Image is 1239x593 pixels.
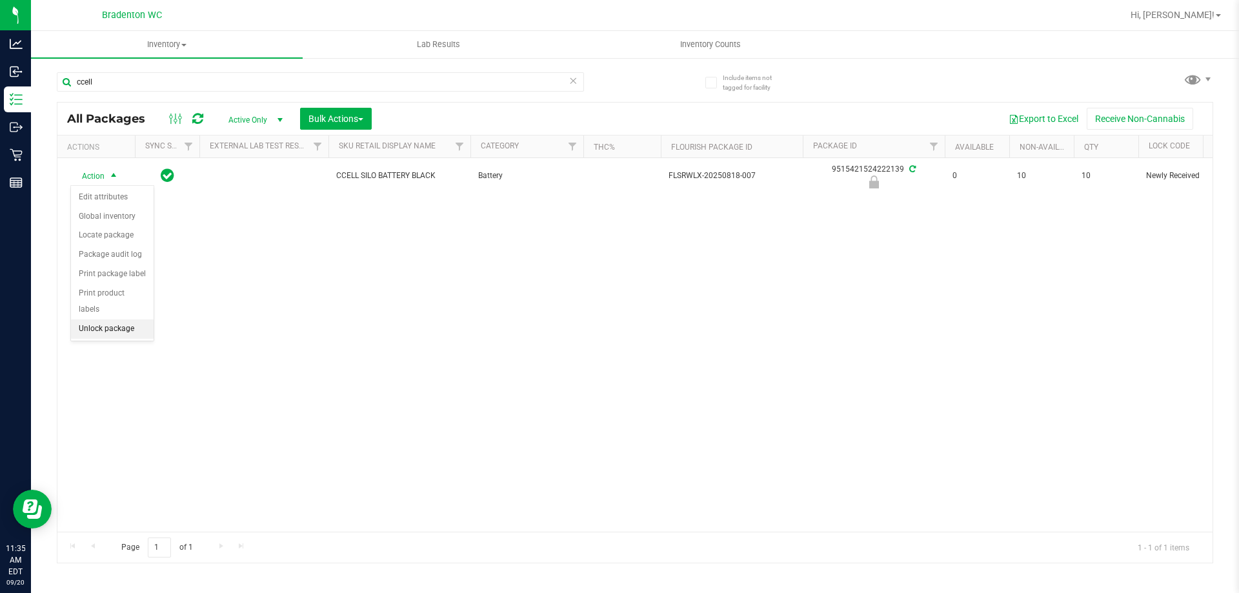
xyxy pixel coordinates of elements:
[10,148,23,161] inline-svg: Retail
[31,31,303,58] a: Inventory
[71,319,154,339] li: Unlock package
[663,39,758,50] span: Inventory Counts
[907,165,916,174] span: Sync from Compliance System
[1131,10,1214,20] span: Hi, [PERSON_NAME]!
[148,538,171,558] input: 1
[574,31,846,58] a: Inventory Counts
[923,136,945,157] a: Filter
[67,112,158,126] span: All Packages
[952,170,1002,182] span: 0
[1000,108,1087,130] button: Export to Excel
[339,141,436,150] a: Sku Retail Display Name
[303,31,574,58] a: Lab Results
[562,136,583,157] a: Filter
[1146,170,1227,182] span: Newly Received
[70,167,105,185] span: Action
[671,143,752,152] a: Flourish Package ID
[10,121,23,134] inline-svg: Outbound
[308,114,363,124] span: Bulk Actions
[71,188,154,207] li: Edit attributes
[6,578,25,587] p: 09/20
[336,170,463,182] span: CCELL SILO BATTERY BLACK
[569,72,578,89] span: Clear
[723,73,787,92] span: Include items not tagged for facility
[71,207,154,226] li: Global inventory
[481,141,519,150] a: Category
[71,265,154,284] li: Print package label
[478,170,576,182] span: Battery
[102,10,162,21] span: Bradenton WC
[801,163,947,188] div: 9515421524222139
[145,141,195,150] a: Sync Status
[210,141,311,150] a: External Lab Test Result
[1082,170,1131,182] span: 10
[801,176,947,188] div: Newly Received
[106,167,122,185] span: select
[67,143,130,152] div: Actions
[1087,108,1193,130] button: Receive Non-Cannabis
[10,37,23,50] inline-svg: Analytics
[178,136,199,157] a: Filter
[1127,538,1200,557] span: 1 - 1 of 1 items
[71,245,154,265] li: Package audit log
[31,39,303,50] span: Inventory
[813,141,857,150] a: Package ID
[399,39,478,50] span: Lab Results
[594,143,615,152] a: THC%
[10,65,23,78] inline-svg: Inbound
[307,136,328,157] a: Filter
[1017,170,1066,182] span: 10
[71,284,154,319] li: Print product labels
[449,136,470,157] a: Filter
[10,93,23,106] inline-svg: Inventory
[669,170,795,182] span: FLSRWLX-20250818-007
[300,108,372,130] button: Bulk Actions
[1020,143,1077,152] a: Non-Available
[955,143,994,152] a: Available
[6,543,25,578] p: 11:35 AM EDT
[110,538,203,558] span: Page of 1
[10,176,23,189] inline-svg: Reports
[1149,141,1190,150] a: Lock Code
[13,490,52,528] iframe: Resource center
[161,166,174,185] span: In Sync
[71,226,154,245] li: Locate package
[57,72,584,92] input: Search Package ID, Item Name, SKU, Lot or Part Number...
[1084,143,1098,152] a: Qty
